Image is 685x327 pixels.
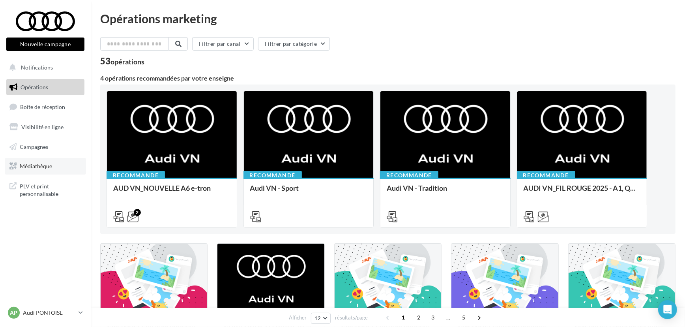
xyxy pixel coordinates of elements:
div: Recommandé [380,171,438,180]
span: Afficher [289,314,307,321]
span: Médiathèque [20,163,52,169]
span: résultats/page [335,314,368,321]
a: Campagnes [5,139,86,155]
button: Nouvelle campagne [6,38,84,51]
div: Audi VN - Tradition [387,184,504,200]
div: AUDI VN_FIL ROUGE 2025 - A1, Q2, Q3, Q5 et Q4 e-tron [524,184,641,200]
div: 53 [100,57,144,66]
a: Médiathèque [5,158,86,175]
button: Notifications [5,59,83,76]
span: Notifications [21,64,53,71]
div: Recommandé [517,171,575,180]
div: Opérations marketing [100,13,676,24]
span: 3 [427,311,439,324]
span: AP [10,309,18,317]
a: AP Audi PONTOISE [6,305,84,320]
a: PLV et print personnalisable [5,178,86,201]
span: PLV et print personnalisable [20,181,81,198]
span: Boîte de réception [20,103,65,110]
p: Audi PONTOISE [23,309,75,317]
div: Open Intercom Messenger [658,300,677,319]
button: Filtrer par catégorie [258,37,330,51]
span: 2 [412,311,425,324]
span: 1 [397,311,410,324]
span: Opérations [21,84,48,90]
div: 4 opérations recommandées par votre enseigne [100,75,676,81]
a: Boîte de réception [5,98,86,115]
button: Filtrer par canal [192,37,254,51]
span: 12 [314,315,321,321]
span: Visibilité en ligne [21,124,64,130]
a: Visibilité en ligne [5,119,86,135]
div: Recommandé [107,171,165,180]
div: AUD VN_NOUVELLE A6 e-tron [113,184,230,200]
span: ... [442,311,455,324]
span: 5 [457,311,470,324]
div: Recommandé [243,171,302,180]
span: Campagnes [20,143,48,150]
div: opérations [110,58,144,65]
a: Opérations [5,79,86,96]
button: 12 [311,313,331,324]
div: 2 [134,209,141,216]
div: Audi VN - Sport [250,184,367,200]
